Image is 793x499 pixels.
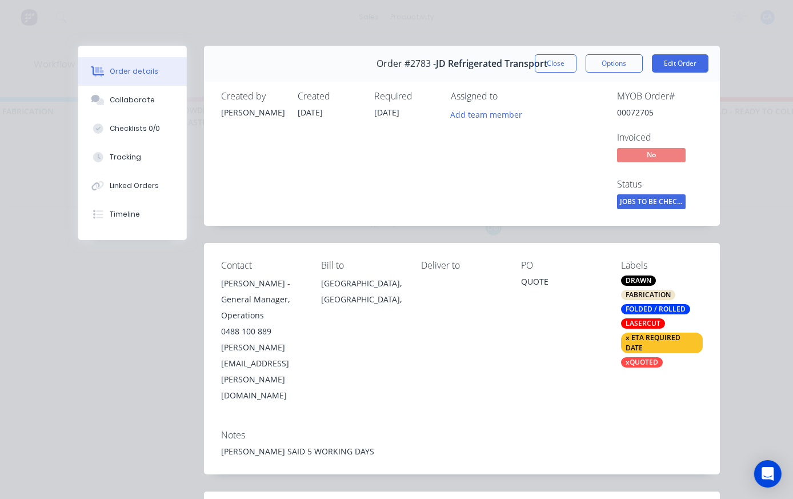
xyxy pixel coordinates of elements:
button: Add team member [451,106,528,122]
div: x ETA REQUIRED DATE [621,333,703,353]
div: [PERSON_NAME] [221,106,284,118]
div: QUOTE [521,276,603,292]
span: No [617,148,686,162]
div: [GEOGRAPHIC_DATA], [GEOGRAPHIC_DATA], [321,276,403,308]
button: Order details [78,57,187,86]
div: Contact [221,260,303,271]
button: Timeline [78,200,187,229]
div: 00072705 [617,106,703,118]
div: [GEOGRAPHIC_DATA], [GEOGRAPHIC_DATA], [321,276,403,312]
div: Created [298,91,361,102]
div: Collaborate [110,95,155,105]
div: Tracking [110,152,141,162]
div: MYOB Order # [617,91,703,102]
span: JD Refrigerated Transport [436,58,547,69]
div: Linked Orders [110,181,159,191]
div: [PERSON_NAME] -General Manager, Operations0488 100 889[PERSON_NAME][EMAIL_ADDRESS][PERSON_NAME][D... [221,276,303,404]
div: Created by [221,91,284,102]
button: Collaborate [78,86,187,114]
div: FOLDED / ROLLED [621,304,690,314]
div: xQUOTED [621,357,663,368]
button: Options [586,54,643,73]
div: Status [617,179,703,190]
button: JOBS TO BE CHEC... [617,194,686,211]
div: [PERSON_NAME] SAID 5 WORKING DAYS [221,445,703,457]
span: JOBS TO BE CHEC... [617,194,686,209]
div: [PERSON_NAME] -General Manager, Operations [221,276,303,324]
div: Invoiced [617,132,703,143]
div: Deliver to [421,260,503,271]
div: PO [521,260,603,271]
button: Tracking [78,143,187,171]
span: Order #2783 - [377,58,436,69]
button: Checklists 0/0 [78,114,187,143]
div: Assigned to [451,91,565,102]
div: Required [374,91,437,102]
span: [DATE] [298,107,323,118]
span: [DATE] [374,107,399,118]
button: Add team member [444,106,528,122]
button: Edit Order [652,54,708,73]
div: LASERCUT [621,318,665,329]
div: Bill to [321,260,403,271]
div: DRAWN [621,276,656,286]
div: Open Intercom Messenger [754,460,782,488]
div: Order details [110,66,158,77]
div: Labels [621,260,703,271]
div: 0488 100 889 [221,324,303,340]
div: Checklists 0/0 [110,123,160,134]
div: FABRICATION [621,290,675,300]
div: Notes [221,430,703,441]
button: Linked Orders [78,171,187,200]
div: [PERSON_NAME][EMAIL_ADDRESS][PERSON_NAME][DOMAIN_NAME] [221,340,303,404]
div: Timeline [110,209,140,219]
button: Close [535,54,576,73]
